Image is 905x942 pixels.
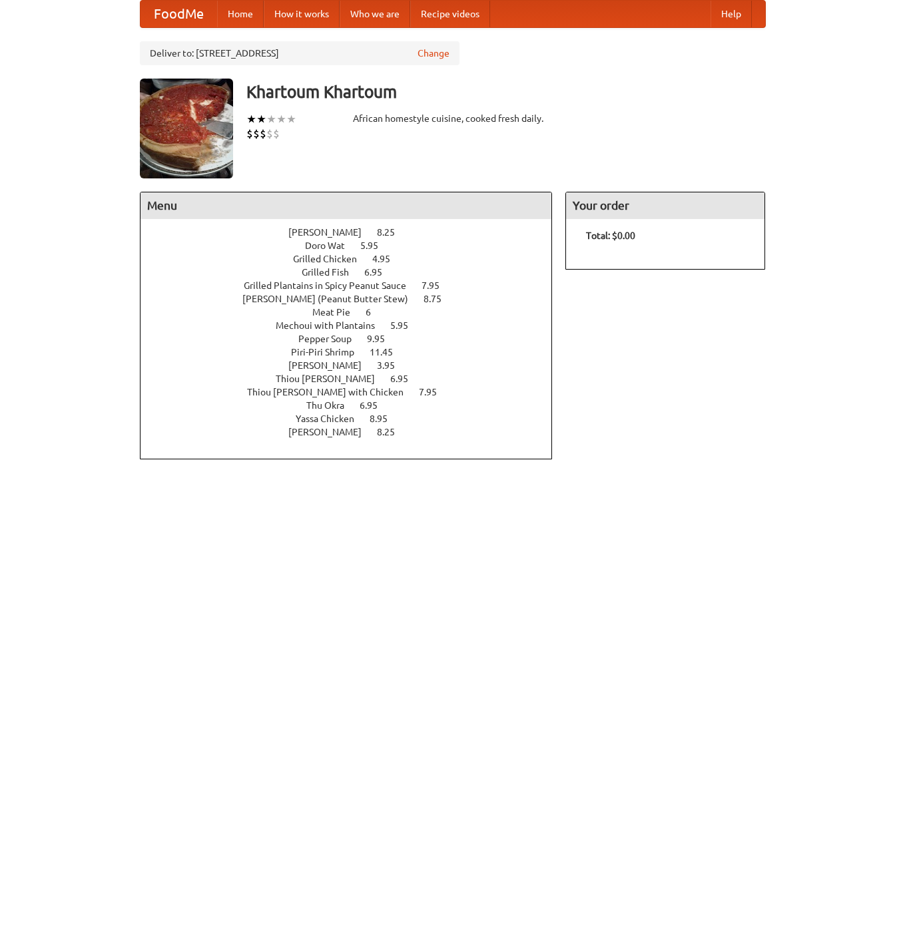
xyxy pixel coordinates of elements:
a: Recipe videos [410,1,490,27]
span: 7.95 [422,280,453,291]
a: [PERSON_NAME] 8.25 [288,427,420,437]
span: Doro Wat [305,240,358,251]
span: 5.95 [390,320,422,331]
span: 5.95 [360,240,392,251]
li: ★ [256,112,266,126]
a: Thiou [PERSON_NAME] 6.95 [276,373,433,384]
a: Piri-Piri Shrimp 11.45 [291,347,418,357]
span: Grilled Plantains in Spicy Peanut Sauce [244,280,420,291]
a: Grilled Plantains in Spicy Peanut Sauce 7.95 [244,280,464,291]
li: $ [246,126,253,141]
span: 9.95 [367,334,398,344]
a: Who we are [340,1,410,27]
span: Piri-Piri Shrimp [291,347,368,357]
span: Mechoui with Plantains [276,320,388,331]
a: Thiou [PERSON_NAME] with Chicken 7.95 [247,387,461,397]
span: Pepper Soup [298,334,365,344]
a: Home [217,1,264,27]
span: Thu Okra [306,400,358,411]
a: Grilled Chicken 4.95 [293,254,415,264]
span: 6 [366,307,384,318]
li: ★ [246,112,256,126]
span: 6.95 [390,373,422,384]
span: [PERSON_NAME] [288,227,375,238]
h4: Menu [141,192,552,219]
a: Thu Okra 6.95 [306,400,402,411]
div: African homestyle cuisine, cooked fresh daily. [353,112,553,125]
li: ★ [266,112,276,126]
span: [PERSON_NAME] (Peanut Butter Stew) [242,294,422,304]
li: ★ [286,112,296,126]
b: Total: $0.00 [586,230,635,241]
span: Meat Pie [312,307,364,318]
span: [PERSON_NAME] [288,427,375,437]
span: Grilled Chicken [293,254,370,264]
a: Mechoui with Plantains 5.95 [276,320,433,331]
span: 7.95 [419,387,450,397]
span: 3.95 [377,360,408,371]
a: Pepper Soup 9.95 [298,334,410,344]
img: angular.jpg [140,79,233,178]
h3: Khartoum Khartoum [246,79,766,105]
div: Deliver to: [STREET_ADDRESS] [140,41,459,65]
span: 4.95 [372,254,404,264]
span: 8.75 [424,294,455,304]
span: Thiou [PERSON_NAME] with Chicken [247,387,417,397]
a: [PERSON_NAME] 3.95 [288,360,420,371]
span: 6.95 [360,400,391,411]
li: ★ [276,112,286,126]
span: Grilled Fish [302,267,362,278]
span: [PERSON_NAME] [288,360,375,371]
li: $ [260,126,266,141]
a: FoodMe [141,1,217,27]
li: $ [273,126,280,141]
span: 6.95 [364,267,396,278]
a: Doro Wat 5.95 [305,240,403,251]
h4: Your order [566,192,764,219]
a: Help [711,1,752,27]
span: 8.25 [377,427,408,437]
a: Meat Pie 6 [312,307,396,318]
span: 11.45 [370,347,406,357]
span: 8.95 [370,413,401,424]
span: 8.25 [377,227,408,238]
span: Yassa Chicken [296,413,368,424]
a: Yassa Chicken 8.95 [296,413,412,424]
a: Change [418,47,450,60]
li: $ [253,126,260,141]
a: [PERSON_NAME] (Peanut Butter Stew) 8.75 [242,294,466,304]
li: $ [266,126,273,141]
span: Thiou [PERSON_NAME] [276,373,388,384]
a: How it works [264,1,340,27]
a: [PERSON_NAME] 8.25 [288,227,420,238]
a: Grilled Fish 6.95 [302,267,407,278]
